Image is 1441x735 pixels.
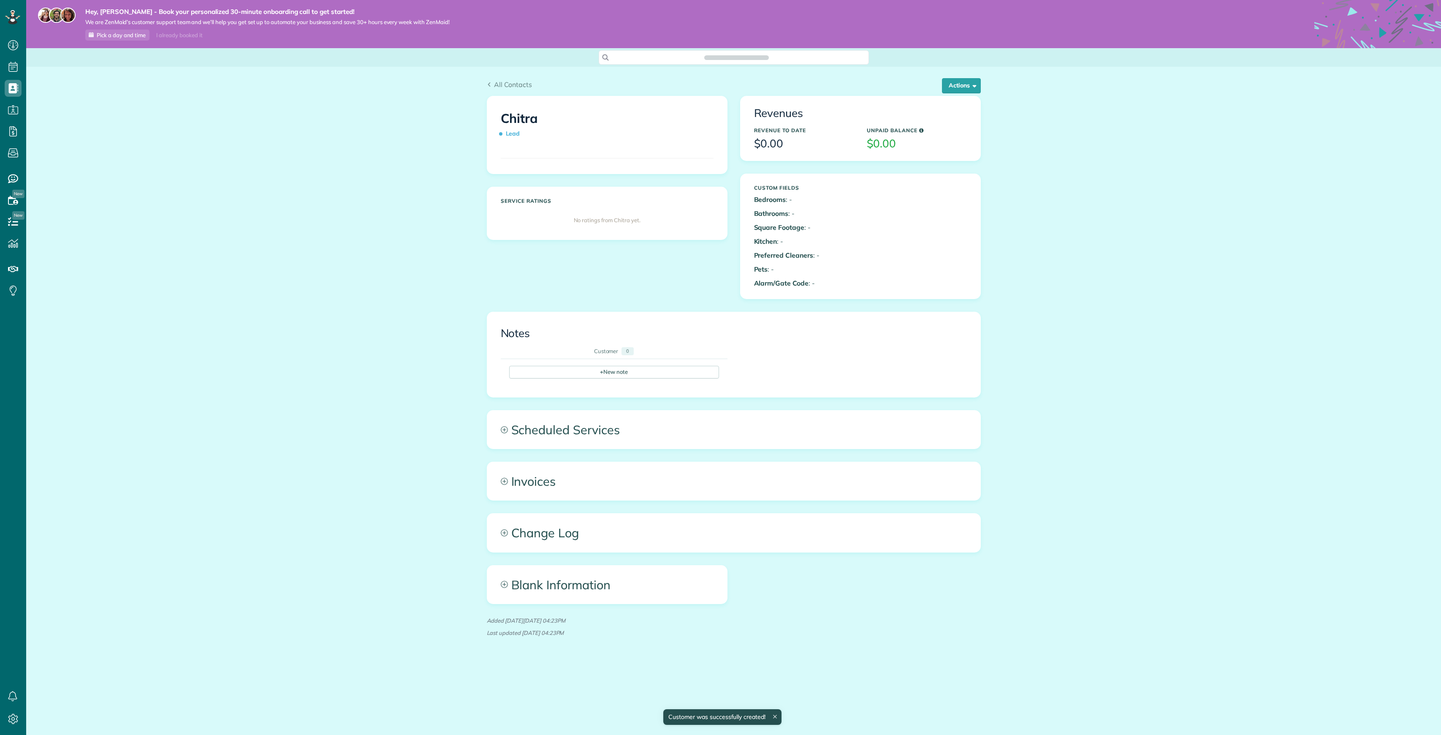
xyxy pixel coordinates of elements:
a: Invoices [487,462,980,500]
h3: Revenues [754,107,967,120]
p: : - [754,195,854,204]
div: I already booked it [151,30,207,41]
p: : - [754,278,854,288]
h5: Service ratings [501,198,714,204]
a: Change Log [487,514,980,552]
div: 0 [621,347,634,355]
h3: $0.00 [754,138,854,150]
em: Added [DATE][DATE] 04:23PM [487,617,565,624]
h5: Unpaid Balance [867,128,967,133]
b: Preferred Cleaners [754,251,813,259]
b: Square Footage [754,223,804,231]
a: Scheduled Services [487,411,980,449]
img: michelle-19f622bdf1676172e81f8f8fba1fb50e276960ebfe0243fe18214015130c80e4.jpg [60,8,76,23]
div: Customer [594,347,619,355]
div: New note [509,366,719,378]
a: Blank Information [487,566,727,604]
b: Bathrooms [754,209,789,218]
p: : - [754,223,854,232]
span: Lead [501,126,524,141]
p: : - [754,250,854,260]
span: We are ZenMaid’s customer support team and we’ll help you get set up to automate your business an... [85,19,450,26]
div: Customer was successfully created! [663,709,782,725]
b: Pets [754,265,768,273]
h5: Revenue to Date [754,128,854,133]
img: jorge-587dff0eeaa6aab1f244e6dc62b8924c3b6ad411094392a53c71c6c4a576187d.jpg [49,8,64,23]
b: Bedrooms [754,195,786,204]
span: Pick a day and time [97,32,146,38]
h5: Custom Fields [754,185,854,191]
span: + [600,368,603,376]
img: maria-72a9807cf96188c08ef61303f053569d2e2a8a1cde33d635c8a3ac13582a053d.jpg [38,8,53,23]
span: Search ZenMaid… [713,53,760,62]
b: Kitchen [754,237,777,245]
span: New [12,190,24,198]
p: : - [754,209,854,218]
h3: $0.00 [867,138,967,150]
button: Actions [942,78,981,93]
h1: Chitra [501,112,714,141]
span: All Contacts [494,80,532,89]
a: All Contacts [487,79,532,90]
p: No ratings from Chitra yet. [505,216,709,224]
h3: Notes [501,327,967,340]
p: : - [754,264,854,274]
p: : - [754,237,854,246]
a: Pick a day and time [85,30,149,41]
span: New [12,211,24,220]
b: Alarm/Gate Code [754,279,809,287]
em: Last updated [DATE] 04:23PM [487,629,564,636]
strong: Hey, [PERSON_NAME] - Book your personalized 30-minute onboarding call to get started! [85,8,450,16]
